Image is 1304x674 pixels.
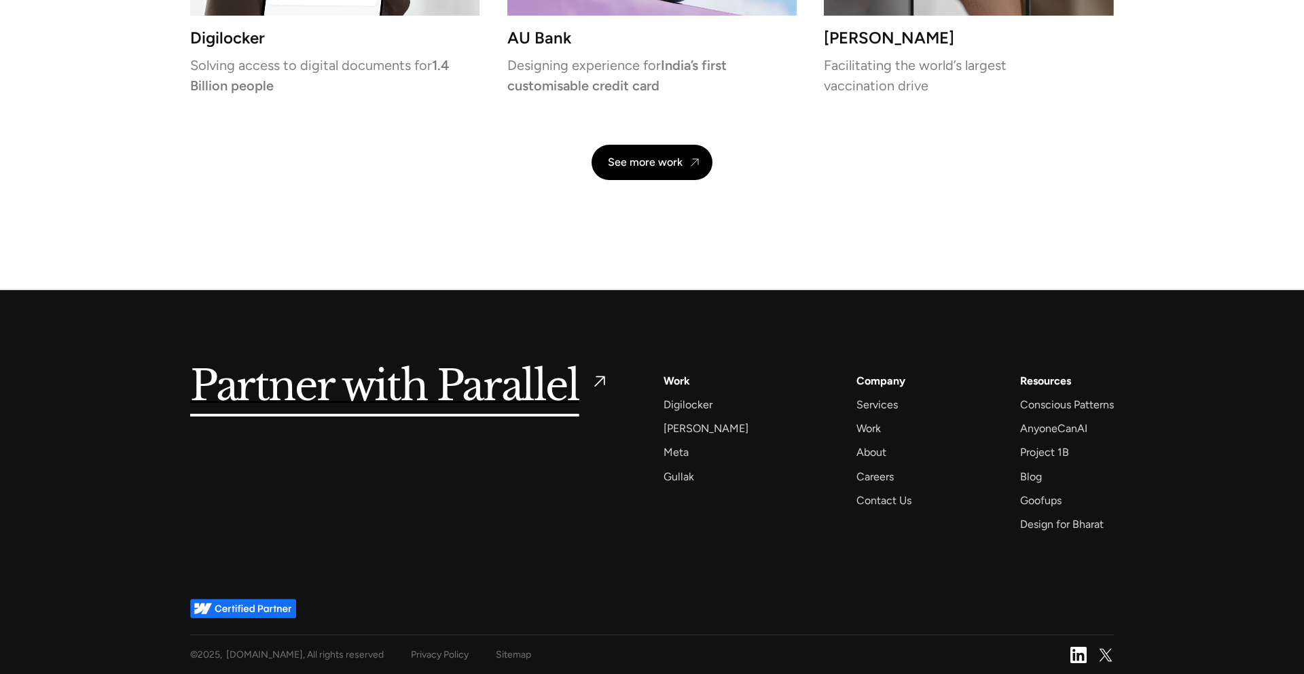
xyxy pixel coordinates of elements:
a: Privacy Policy [411,646,469,663]
a: Work [856,419,881,438]
a: Work [664,372,690,390]
a: Company [856,372,905,390]
a: Goofups [1020,491,1062,510]
div: Resources [1020,372,1071,390]
a: Conscious Patterns [1020,395,1114,414]
h5: Partner with Parallel [190,372,579,403]
strong: India’s first customisable credit card [507,57,727,94]
h3: AU Bank [507,32,797,43]
p: Solving access to digital documents for [190,60,480,90]
a: Services [856,395,898,414]
a: Digilocker [664,395,712,414]
a: Project 1B [1020,443,1069,461]
a: Gullak [664,467,694,486]
a: Contact Us [856,491,911,510]
a: Design for Bharat [1020,515,1104,533]
a: About [856,443,886,461]
a: AnyoneCanAI [1020,419,1087,438]
a: Sitemap [496,646,531,663]
strong: 1.4 Billion people [190,57,450,94]
a: Meta [664,443,689,461]
p: Designing experience for [507,60,797,90]
a: See more work [592,145,712,180]
a: Partner with Parallel [190,372,609,403]
div: See more work [608,156,683,168]
span: 2025 [198,649,220,660]
h3: [PERSON_NAME] [824,32,1114,43]
p: Facilitating the world’s largest vaccination drive [824,60,1114,90]
a: [PERSON_NAME] [664,419,748,438]
a: Blog [1020,467,1042,486]
a: Careers [856,467,894,486]
h3: Digilocker [190,32,480,43]
div: © , [DOMAIN_NAME], All rights reserved [190,646,384,663]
